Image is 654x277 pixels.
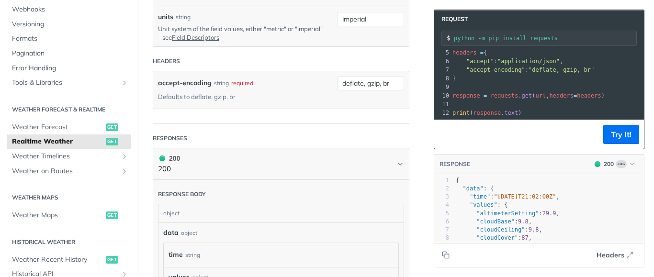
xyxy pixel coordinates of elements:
[7,32,131,46] a: Formats
[434,48,451,57] div: 5
[434,57,451,66] div: 6
[158,76,212,90] label: accept-encoding
[535,92,546,99] span: url
[452,92,480,99] span: response
[522,92,532,99] span: get
[452,110,522,116] span: ( . )
[163,228,179,238] span: data
[452,92,605,99] span: . ( , )
[106,123,118,131] span: get
[214,76,229,90] div: string
[7,76,131,90] a: Tools & LibrariesShow subpages for Tools & Libraries
[494,193,556,200] span: "[DATE]T21:02:00Z"
[590,159,639,169] button: 200200Log
[470,193,490,200] span: "time"
[480,49,484,56] span: =
[476,218,514,225] span: "cloudBase"
[452,49,487,56] span: {
[12,34,128,44] span: Formats
[12,5,128,14] span: Webhooks
[497,58,560,65] span: "application/json"
[7,238,131,246] h2: Historical Weather
[158,190,206,199] div: Response body
[595,161,600,167] span: 200
[121,153,128,160] button: Show subpages for Weather Timelines
[434,193,449,201] div: 3
[12,49,128,58] span: Pagination
[7,61,131,76] a: Error Handling
[434,210,449,218] div: 5
[12,152,118,161] span: Weather Timelines
[456,201,507,208] span: : {
[616,160,627,168] span: Log
[529,66,594,73] span: "deflate, gzip, br"
[437,15,468,23] span: Request
[484,92,487,99] span: =
[466,66,525,73] span: "accept-encoding"
[434,177,449,185] div: 1
[12,64,128,73] span: Error Handling
[434,243,449,251] div: 9
[12,122,103,132] span: Weather Forecast
[456,210,560,217] span: : ,
[452,58,563,65] span: : ,
[529,226,539,233] span: 9.8
[12,137,103,146] span: Realtime Weather
[574,92,577,99] span: =
[434,201,449,209] div: 4
[106,211,118,219] span: get
[603,125,639,144] button: Try It!
[176,13,191,22] div: string
[434,100,451,109] div: 11
[7,149,131,164] a: Weather TimelinesShow subpages for Weather Timelines
[158,12,173,22] label: units
[454,35,636,42] input: Request instructions
[7,17,131,32] a: Versioning
[106,256,118,264] span: get
[158,153,180,164] div: 200
[434,226,449,234] div: 7
[434,91,451,100] div: 10
[491,92,519,99] span: requests
[7,105,131,114] h2: Weather Forecast & realtime
[396,160,404,168] svg: Chevron
[434,218,449,226] div: 6
[159,155,165,161] span: 200
[434,185,449,193] div: 2
[7,193,131,202] h2: Weather Maps
[158,204,401,222] div: object
[456,226,542,233] span: : ,
[452,75,456,82] span: }
[452,49,477,56] span: headers
[466,58,494,65] span: "accept"
[12,211,103,220] span: Weather Maps
[504,110,518,116] span: text
[12,166,118,176] span: Weather on Routes
[456,218,532,225] span: : ,
[12,78,118,88] span: Tools & Libraries
[7,208,131,222] a: Weather Mapsget
[456,234,532,241] span: : ,
[158,90,236,104] div: Defaults to deflate, gzip, br
[577,92,601,99] span: headers
[521,234,528,241] span: 87
[591,248,639,262] button: Headers
[542,210,556,217] span: 29.9
[7,2,131,17] a: Webhooks
[452,110,470,116] span: print
[7,164,131,178] a: Weather on RoutesShow subpages for Weather on Routes
[439,248,452,262] button: Copy to clipboard
[597,250,624,260] span: Headers
[121,79,128,87] button: Show subpages for Tools & Libraries
[456,185,494,192] span: : {
[476,226,525,233] span: "cloudCeiling"
[434,234,449,242] div: 8
[158,164,180,175] p: 200
[7,120,131,134] a: Weather Forecastget
[434,74,451,83] div: 8
[434,83,451,91] div: 9
[456,177,459,184] span: {
[470,201,497,208] span: "values"
[106,138,118,145] span: get
[7,134,131,149] a: Realtime Weatherget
